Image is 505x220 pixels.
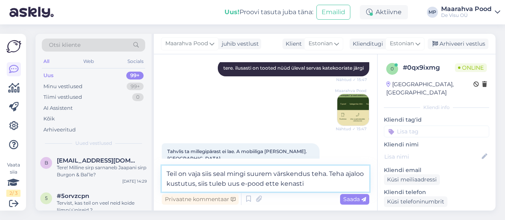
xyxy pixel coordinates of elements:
[384,188,489,196] p: Kliendi telefon
[45,160,48,166] span: b
[336,77,367,83] span: Nähtud ✓ 15:47
[223,65,364,71] span: tere. ilusasti on tooted nüüd üleval servas katekooriate järgi
[403,63,455,72] div: # 0qx9ixmg
[57,157,139,164] span: birgith_k@hotmail.com
[384,116,489,124] p: Kliendi tag'id
[384,141,489,149] p: Kliendi nimi
[309,39,333,48] span: Estonian
[132,93,144,101] div: 0
[384,174,440,185] div: Küsi meiliaadressi
[6,40,21,53] img: Askly Logo
[57,164,147,178] div: Tere! Milline sirp sarnaneb Jaapani sirp Burgon & Bal’le?
[336,126,367,132] span: Nähtud ✓ 15:47
[43,104,73,112] div: AI Assistent
[350,40,383,48] div: Klienditugi
[428,39,488,49] div: Arhiveeri vestlus
[126,56,145,67] div: Socials
[43,126,76,134] div: Arhiveeritud
[384,166,489,174] p: Kliendi email
[162,194,239,205] div: Privaatne kommentaar
[386,80,473,97] div: [GEOGRAPHIC_DATA], [GEOGRAPHIC_DATA]
[43,72,54,79] div: Uus
[343,196,366,203] span: Saada
[126,72,144,79] div: 99+
[337,94,369,126] img: Attachment
[441,6,492,12] div: Maarahva Pood
[335,88,367,94] span: Maarahva Pood
[57,200,147,214] div: Tervist, kas teil on veel neid koide liimpüüniseid ?
[316,5,350,20] button: Emailid
[384,210,489,218] p: Klienditeekond
[391,66,394,72] span: 0
[42,56,51,67] div: All
[282,40,302,48] div: Klient
[390,39,414,48] span: Estonian
[45,195,48,201] span: 5
[122,178,147,184] div: [DATE] 14:29
[360,5,408,19] div: Aktiivne
[162,166,369,192] textarea: Teil on vaja siis seal mingi suurem värskendus teha. Teha ajaloo kustutus, siis tuleb uus e-pood ...
[43,93,82,101] div: Tiimi vestlused
[127,83,144,91] div: 99+
[165,39,208,48] span: Maarahva Pood
[75,140,112,147] span: Uued vestlused
[384,152,480,161] input: Lisa nimi
[224,8,239,16] b: Uus!
[6,190,21,197] div: 2 / 3
[427,7,438,18] div: MP
[43,115,55,123] div: Kõik
[441,12,492,18] div: De Visu OÜ
[441,6,500,18] a: Maarahva PoodDe Visu OÜ
[219,40,259,48] div: juhib vestlust
[43,83,82,91] div: Minu vestlused
[82,56,95,67] div: Web
[167,148,308,161] span: Tahvlis ta millegipärast ei lae. A mobiiliga [PERSON_NAME]. [GEOGRAPHIC_DATA].
[384,104,489,111] div: Kliendi info
[455,63,487,72] span: Online
[49,41,80,49] span: Otsi kliente
[6,161,21,197] div: Vaata siia
[384,126,489,137] input: Lisa tag
[224,7,313,17] div: Proovi tasuta juba täna:
[384,196,447,207] div: Küsi telefoninumbrit
[57,192,89,200] span: #5orvzcpn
